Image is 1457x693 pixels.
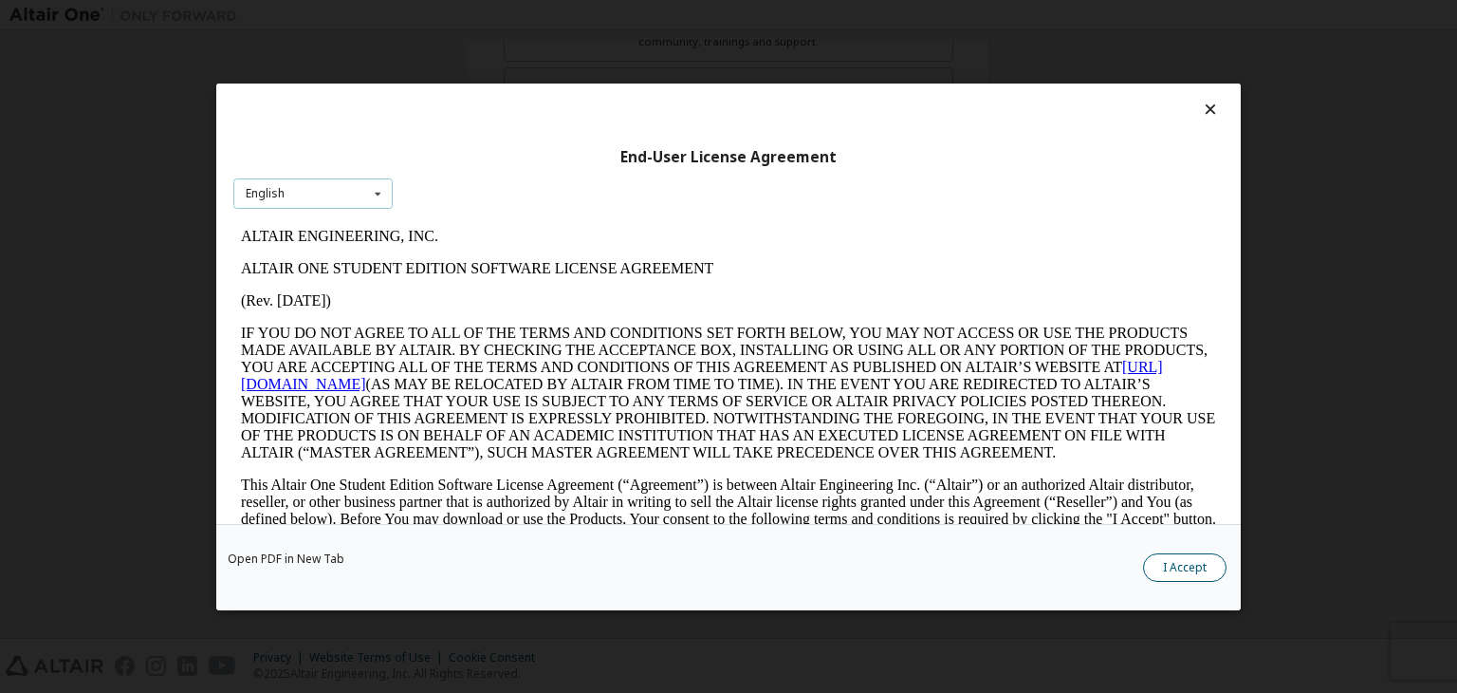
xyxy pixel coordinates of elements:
p: ALTAIR ONE STUDENT EDITION SOFTWARE LICENSE AGREEMENT [8,40,983,57]
p: (Rev. [DATE]) [8,72,983,89]
div: End-User License Agreement [233,147,1224,166]
p: IF YOU DO NOT AGREE TO ALL OF THE TERMS AND CONDITIONS SET FORTH BELOW, YOU MAY NOT ACCESS OR USE... [8,104,983,241]
button: I Accept [1143,553,1226,582]
p: ALTAIR ENGINEERING, INC. [8,8,983,25]
div: English [246,188,285,199]
a: Open PDF in New Tab [228,553,344,565]
a: [URL][DOMAIN_NAME] [8,139,930,172]
p: This Altair One Student Edition Software License Agreement (“Agreement”) is between Altair Engine... [8,256,983,325]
